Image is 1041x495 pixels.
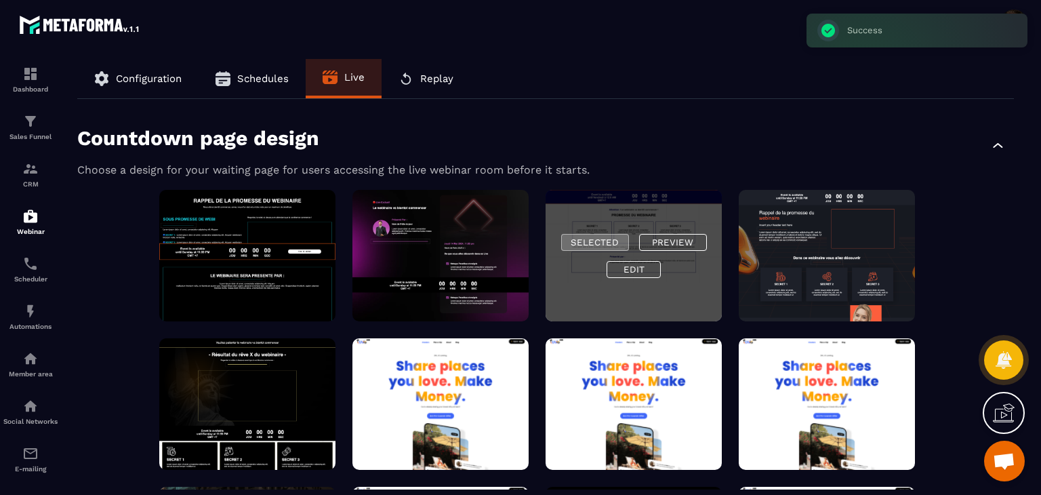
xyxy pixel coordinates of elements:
img: automations [22,208,39,224]
a: formationformationSales Funnel [3,103,58,151]
p: Scheduler [3,275,58,283]
img: image [546,338,722,470]
a: automationsautomationsMember area [3,340,58,388]
button: Live [306,59,382,96]
a: social-networksocial-networkSocial Networks [3,388,58,435]
img: email [22,446,39,462]
span: Schedules [237,73,289,85]
a: formationformationDashboard [3,56,58,103]
img: image [739,338,915,470]
button: Replay [382,59,470,98]
p: Sales Funnel [3,133,58,140]
img: image [159,190,335,321]
p: E-mailing [3,465,58,473]
p: Dashboard [3,85,58,93]
a: formationformationCRM [3,151,58,198]
a: automationsautomationsWebinar [3,198,58,245]
p: Automations [3,323,58,330]
a: schedulerschedulerScheduler [3,245,58,293]
button: Edit [607,261,661,278]
button: Schedules [199,59,306,98]
p: Choose a design for your waiting page for users accessing the live webinar room before it starts. [77,163,1014,176]
img: image [352,338,529,470]
img: formation [22,113,39,130]
span: Replay [420,73,453,85]
a: Mở cuộc trò chuyện [984,441,1025,481]
img: social-network [22,398,39,414]
a: automationsautomationsAutomations [3,293,58,340]
span: Live [344,71,365,83]
img: image [352,190,529,321]
img: logo [19,12,141,37]
img: formation [22,161,39,177]
img: automations [22,303,39,319]
img: formation [22,66,39,82]
a: emailemailE-mailing [3,435,58,483]
p: Webinar [3,228,58,235]
img: automations [22,351,39,367]
button: Configuration [77,59,199,98]
span: Configuration [116,73,182,85]
button: Selected [561,234,629,251]
p: CRM [3,180,58,188]
img: image [159,338,335,470]
p: Countdown page design [77,126,319,150]
button: Preview [639,234,707,251]
img: image [739,190,915,321]
p: Social Networks [3,418,58,425]
p: Member area [3,370,58,378]
img: scheduler [22,256,39,272]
